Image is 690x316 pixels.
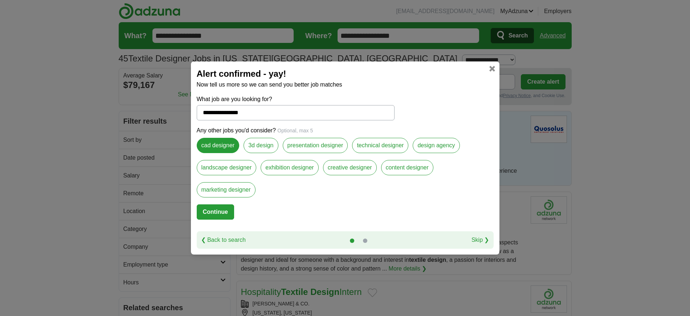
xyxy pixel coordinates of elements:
[197,126,494,135] p: Any other jobs you'd consider?
[197,160,257,175] label: landscape designer
[197,95,395,104] label: What job are you looking for?
[352,138,408,153] label: technical designer
[197,80,494,89] p: Now tell us more so we can send you better job matches
[201,236,246,244] a: ❮ Back to search
[283,138,348,153] label: presentation designer
[244,138,278,153] label: 3d design
[381,160,433,175] label: content designer
[197,182,256,197] label: marketing designer
[323,160,377,175] label: creative designer
[277,128,313,133] span: Optional, max 5
[197,138,240,153] label: cad designer
[197,67,494,80] h2: Alert confirmed - yay!
[261,160,318,175] label: exhibition designer
[413,138,460,153] label: design agency
[197,204,234,220] button: Continue
[471,236,489,244] a: Skip ❯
